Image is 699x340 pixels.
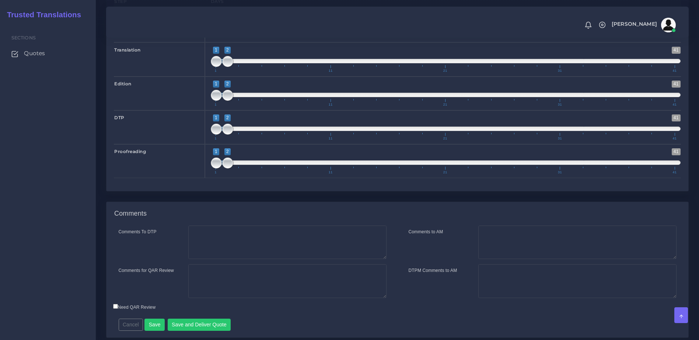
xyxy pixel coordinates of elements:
[224,114,231,121] span: 2
[557,103,563,106] span: 31
[168,319,231,331] button: Save and Deliver Quote
[224,148,231,155] span: 2
[119,267,174,274] label: Comments for QAR Review
[214,171,218,174] span: 1
[409,267,457,274] label: DTPM Comments to AM
[661,18,676,32] img: avatar
[612,21,657,26] span: [PERSON_NAME]
[213,81,219,88] span: 1
[328,103,334,106] span: 11
[119,321,143,327] a: Cancel
[114,149,146,154] strong: Proofreading
[442,69,448,72] span: 21
[214,69,218,72] span: 1
[557,69,563,72] span: 31
[213,114,219,121] span: 1
[213,148,219,155] span: 1
[113,304,156,311] label: Need QAR Review
[328,137,334,140] span: 11
[2,10,81,19] h2: Trusted Translations
[672,47,681,54] span: 41
[224,81,231,88] span: 2
[442,171,448,174] span: 21
[113,304,118,309] input: Need QAR Review
[24,49,45,57] span: Quotes
[328,69,334,72] span: 11
[671,69,678,72] span: 41
[224,47,231,54] span: 2
[114,115,125,120] strong: DTP
[671,171,678,174] span: 41
[557,137,563,140] span: 31
[11,35,36,40] span: Sections
[144,319,165,331] button: Save
[608,18,678,32] a: [PERSON_NAME]avatar
[214,103,218,106] span: 1
[114,47,141,53] strong: Translation
[671,137,678,140] span: 41
[672,114,681,121] span: 41
[114,81,132,86] strong: Edition
[557,171,563,174] span: 31
[672,148,681,155] span: 41
[114,210,147,218] h4: Comments
[6,46,90,61] a: Quotes
[214,137,218,140] span: 1
[409,229,443,235] label: Comments to AM
[442,103,448,106] span: 21
[672,81,681,88] span: 41
[2,9,81,21] a: Trusted Translations
[213,47,219,54] span: 1
[442,137,448,140] span: 21
[671,103,678,106] span: 41
[119,229,157,235] label: Comments To DTP
[328,171,334,174] span: 11
[119,319,143,331] button: Cancel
